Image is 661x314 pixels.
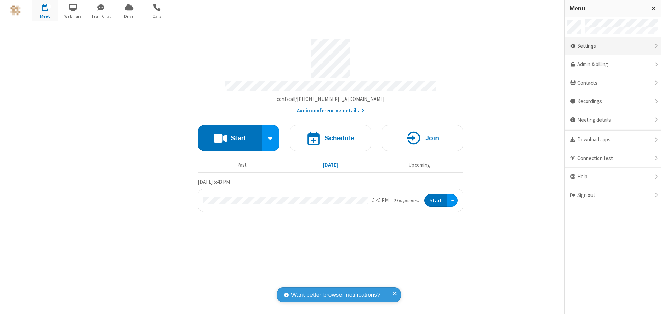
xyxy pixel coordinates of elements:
div: Open menu [447,194,458,207]
iframe: Chat [644,296,656,309]
div: Recordings [565,92,661,111]
div: Meeting details [565,111,661,130]
div: Start conference options [262,125,280,151]
div: 1 [47,4,51,9]
button: Past [201,159,284,172]
button: Schedule [290,125,371,151]
div: Connection test [565,149,661,168]
button: Audio conferencing details [297,107,364,115]
img: QA Selenium DO NOT DELETE OR CHANGE [10,5,21,16]
h4: Start [231,135,246,141]
h4: Join [425,135,439,141]
span: [DATE] 5:43 PM [198,179,230,185]
button: Join [382,125,463,151]
span: Team Chat [88,13,114,19]
section: Today's Meetings [198,178,463,212]
button: Upcoming [378,159,461,172]
section: Account details [198,34,463,115]
div: Help [565,168,661,186]
span: Calls [144,13,170,19]
h3: Menu [570,5,645,12]
span: Want better browser notifications? [291,291,380,299]
span: Copy my meeting room link [277,96,385,102]
span: Drive [116,13,142,19]
a: Admin & billing [565,55,661,74]
div: Contacts [565,74,661,93]
span: Webinars [60,13,86,19]
h4: Schedule [325,135,354,141]
div: Settings [565,37,661,56]
em: in progress [394,197,419,204]
span: Meet [32,13,58,19]
button: Start [198,125,262,151]
button: Start [424,194,447,207]
button: [DATE] [289,159,372,172]
div: Download apps [565,131,661,149]
div: 5:45 PM [372,197,389,204]
div: Sign out [565,186,661,204]
button: Copy my meeting room linkCopy my meeting room link [277,95,385,103]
